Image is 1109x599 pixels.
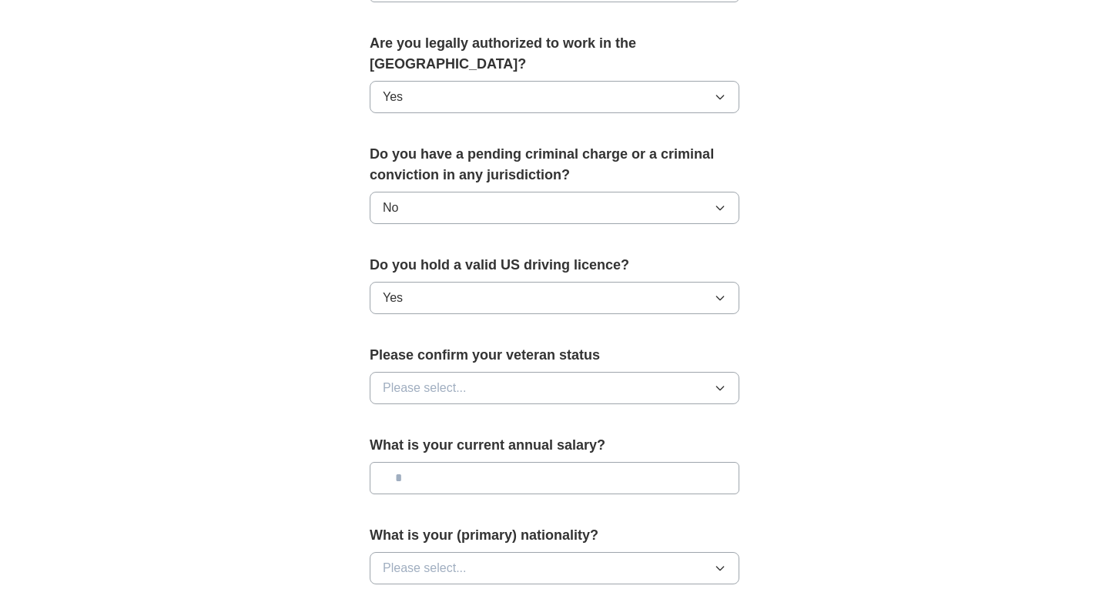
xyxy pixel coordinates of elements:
[370,282,739,314] button: Yes
[370,435,739,456] label: What is your current annual salary?
[370,552,739,584] button: Please select...
[370,345,739,366] label: Please confirm your veteran status
[370,255,739,276] label: Do you hold a valid US driving licence?
[370,192,739,224] button: No
[370,525,739,546] label: What is your (primary) nationality?
[370,81,739,113] button: Yes
[383,559,467,577] span: Please select...
[383,379,467,397] span: Please select...
[370,372,739,404] button: Please select...
[383,199,398,217] span: No
[370,144,739,186] label: Do you have a pending criminal charge or a criminal conviction in any jurisdiction?
[370,33,739,75] label: Are you legally authorized to work in the [GEOGRAPHIC_DATA]?
[383,289,403,307] span: Yes
[383,88,403,106] span: Yes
